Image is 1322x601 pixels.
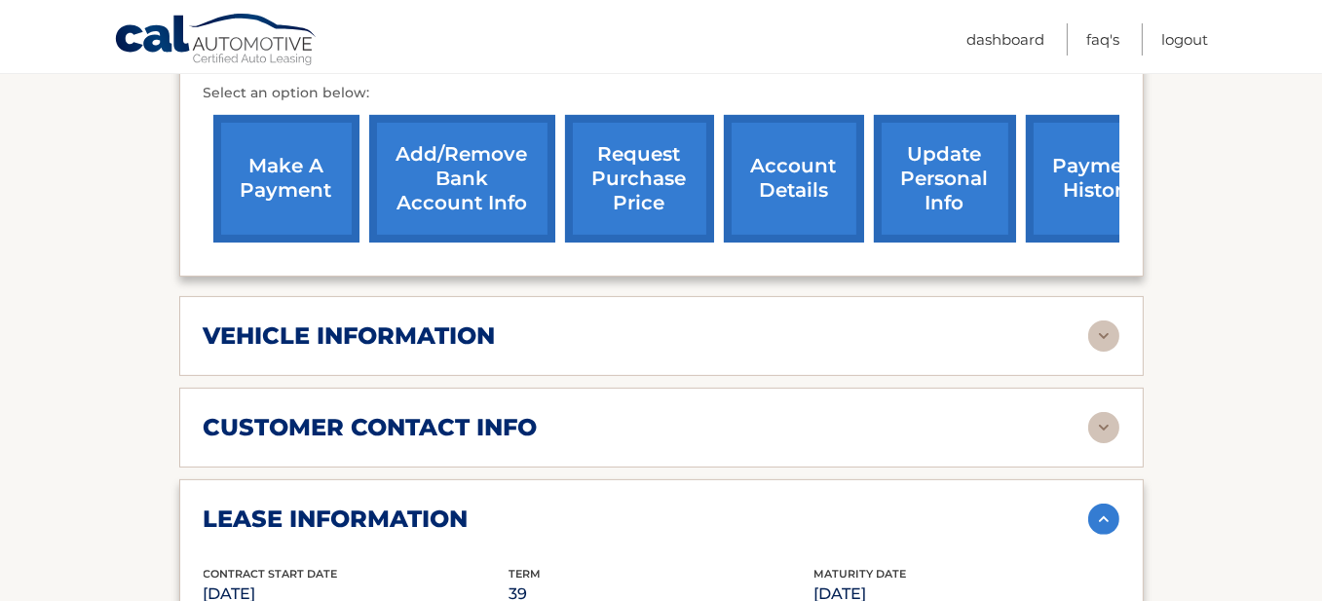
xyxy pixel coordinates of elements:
a: account details [724,115,864,243]
a: Dashboard [966,23,1044,56]
img: accordion-active.svg [1088,504,1119,535]
h2: lease information [204,505,469,534]
a: update personal info [874,115,1016,243]
span: Term [509,567,541,581]
span: Maturity Date [813,567,906,581]
h2: vehicle information [204,321,496,351]
a: request purchase price [565,115,714,243]
a: payment history [1026,115,1172,243]
a: Logout [1161,23,1208,56]
img: accordion-rest.svg [1088,412,1119,443]
p: Select an option below: [204,82,1119,105]
h2: customer contact info [204,413,538,442]
a: FAQ's [1086,23,1119,56]
span: Contract Start Date [204,567,338,581]
a: Cal Automotive [114,13,319,69]
a: make a payment [213,115,359,243]
a: Add/Remove bank account info [369,115,555,243]
img: accordion-rest.svg [1088,320,1119,352]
